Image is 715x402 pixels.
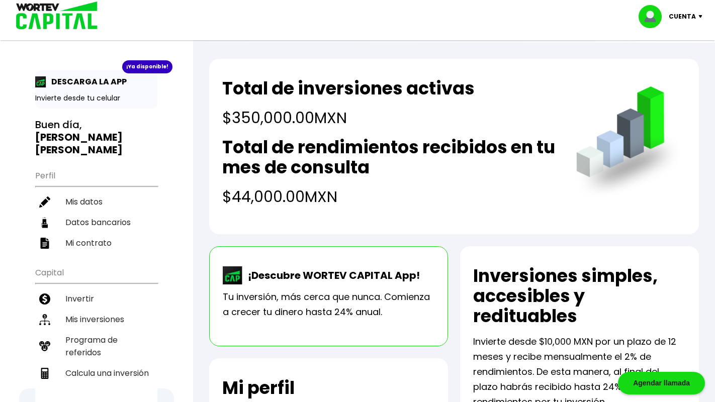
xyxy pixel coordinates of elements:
img: calculadora-icon.17d418c4.svg [39,368,50,379]
p: DESCARGA LA APP [46,75,127,88]
b: [PERSON_NAME] [PERSON_NAME] [35,130,123,157]
p: ¡Descubre WORTEV CAPITAL App! [243,268,420,283]
h4: $44,000.00 MXN [222,185,556,208]
a: Datos bancarios [35,212,157,233]
h3: Buen día, [35,119,157,156]
a: Programa de referidos [35,330,157,363]
ul: Perfil [35,164,157,253]
a: Invertir [35,288,157,309]
img: icon-down [696,15,709,18]
img: editar-icon.952d3147.svg [39,196,50,208]
a: Calcula una inversión [35,363,157,383]
h2: Inversiones simples, accesibles y redituables [473,266,686,326]
img: app-icon [35,76,46,87]
p: Tu inversión, más cerca que nunca. Comienza a crecer tu dinero hasta 24% anual. [223,289,434,320]
img: contrato-icon.f2db500c.svg [39,238,50,249]
img: recomiendanos-icon.9b8e9327.svg [39,341,50,352]
img: invertir-icon.b3b967d7.svg [39,293,50,305]
img: datos-icon.10cf9172.svg [39,217,50,228]
a: Mis datos [35,191,157,212]
h4: $350,000.00 MXN [222,107,475,129]
div: Agendar llamada [618,372,705,394]
p: Invierte desde tu celular [35,93,157,104]
img: profile-image [639,5,669,28]
a: Mis inversiones [35,309,157,330]
a: Mi contrato [35,233,157,253]
h2: Mi perfil [222,378,295,398]
img: grafica.516fef24.png [572,86,686,200]
img: inversiones-icon.6695dc30.svg [39,314,50,325]
p: Cuenta [669,9,696,24]
h2: Total de inversiones activas [222,78,475,98]
h2: Total de rendimientos recibidos en tu mes de consulta [222,137,556,177]
img: wortev-capital-app-icon [223,266,243,284]
div: ¡Ya disponible! [122,60,172,73]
